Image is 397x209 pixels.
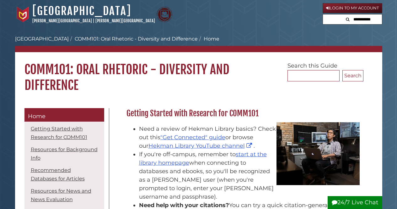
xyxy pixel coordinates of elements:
a: start at the library homepage [139,151,267,166]
a: Resources for News and News Evaluation [31,188,91,202]
a: Home [24,108,104,122]
a: Recommended Databases for Articles [31,167,85,182]
a: COMM101: Oral Rhetoric - Diversity and Difference [75,36,198,42]
li: If you're off-campus, remember to when connecting to databases and ebooks, so you'll be recognize... [139,150,360,201]
a: [PERSON_NAME][GEOGRAPHIC_DATA] [32,18,92,23]
a: [GEOGRAPHIC_DATA] [32,4,131,18]
li: Need a review of Hekman Library basics? Check out this or browse our . [139,125,360,150]
span: | [93,18,94,23]
button: Search [344,14,351,23]
a: Login to My Account [323,3,382,13]
nav: breadcrumb [15,35,382,52]
a: Getting Started with Research for COMM101 [31,126,87,140]
button: 24/7 Live Chat [328,196,382,209]
button: Search [342,70,363,81]
strong: Need help with your citations? [139,202,229,209]
a: [GEOGRAPHIC_DATA] [15,36,69,42]
h1: COMM101: Oral Rhetoric - Diversity and Difference [15,52,382,93]
li: Home [198,35,219,43]
h2: Getting Started with Research for COMM101 [123,108,363,118]
a: "Get Connected" guide [160,134,225,141]
a: Hekman Library YouTube channel [148,142,254,149]
img: Calvin Theological Seminary [157,7,172,22]
a: Resources for Background Info [31,146,98,161]
img: Calvin University [15,7,31,22]
span: Home [28,113,46,120]
i: Search [346,17,350,21]
a: [PERSON_NAME][GEOGRAPHIC_DATA] [95,18,155,23]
